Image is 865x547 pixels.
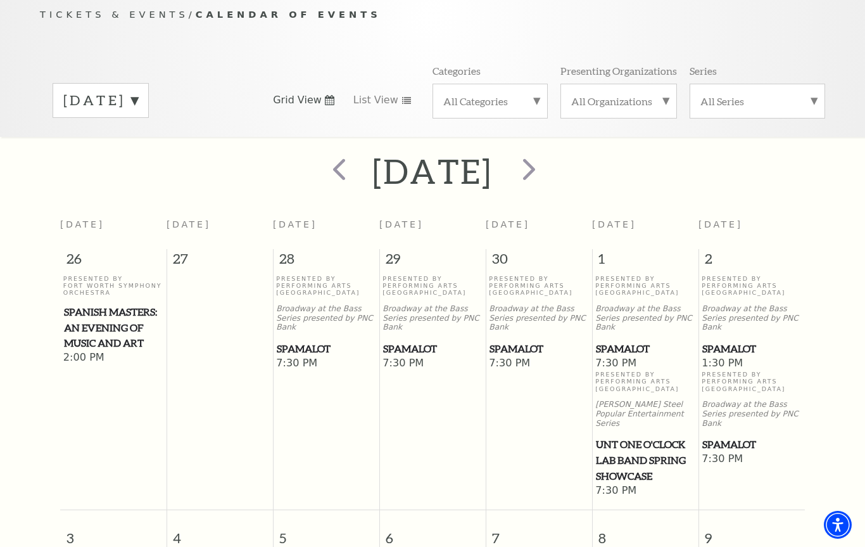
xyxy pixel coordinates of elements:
p: Presenting Organizations [560,64,677,77]
span: Spamalot [383,341,482,357]
span: 26 [60,249,167,274]
a: UNT One O'Clock Lab Band Spring Showcase [595,437,695,484]
span: List View [353,93,398,107]
span: Spamalot [489,341,588,357]
p: [PERSON_NAME] Steel Popular Entertainment Series [595,400,695,428]
span: Spamalot [596,341,695,357]
span: [DATE] [592,219,636,229]
a: Spanish Masters: An Evening of Music and Art [63,304,163,351]
p: Series [690,64,717,77]
label: All Series [700,94,814,108]
span: 7:30 PM [489,357,589,371]
label: [DATE] [63,91,138,110]
p: Presented By Performing Arts [GEOGRAPHIC_DATA] [276,275,376,297]
p: Presented By Performing Arts [GEOGRAPHIC_DATA] [595,275,695,297]
span: Spamalot [702,437,801,453]
a: Spamalot [489,341,589,357]
p: Presented By Performing Arts [GEOGRAPHIC_DATA] [382,275,483,297]
p: Presented By Performing Arts [GEOGRAPHIC_DATA] [702,371,802,392]
span: [DATE] [379,219,424,229]
span: 7:30 PM [276,357,376,371]
span: Calendar of Events [196,9,381,20]
span: 7:30 PM [702,453,802,467]
p: Broadway at the Bass Series presented by PNC Bank [276,304,376,332]
a: Spamalot [276,341,376,357]
span: Tickets & Events [40,9,189,20]
button: next [505,149,551,194]
span: 7:30 PM [595,484,695,498]
p: / [40,7,825,23]
p: Broadway at the Bass Series presented by PNC Bank [382,304,483,332]
span: 2 [699,249,805,274]
div: Accessibility Menu [824,511,852,539]
p: Categories [432,64,481,77]
span: UNT One O'Clock Lab Band Spring Showcase [596,437,695,484]
span: 7:30 PM [595,357,695,371]
h2: [DATE] [372,151,492,191]
span: 28 [274,249,379,274]
span: [DATE] [167,219,211,229]
p: Presented By Performing Arts [GEOGRAPHIC_DATA] [702,275,802,297]
p: Broadway at the Bass Series presented by PNC Bank [489,304,589,332]
a: Spamalot [702,341,802,357]
p: Broadway at the Bass Series presented by PNC Bank [702,400,802,428]
span: Grid View [273,93,322,107]
p: Presented By Performing Arts [GEOGRAPHIC_DATA] [489,275,589,297]
span: [DATE] [60,219,104,229]
a: Spamalot [382,341,483,357]
span: [DATE] [698,219,743,229]
span: 2:00 PM [63,351,163,365]
span: Spanish Masters: An Evening of Music and Art [64,304,163,351]
button: prev [314,149,360,194]
label: All Organizations [571,94,666,108]
span: 29 [380,249,486,274]
span: 30 [486,249,592,274]
p: Presented By Performing Arts [GEOGRAPHIC_DATA] [595,371,695,392]
a: Spamalot [595,341,695,357]
span: 27 [167,249,273,274]
span: 1:30 PM [702,357,802,371]
span: [DATE] [273,219,317,229]
p: Broadway at the Bass Series presented by PNC Bank [595,304,695,332]
p: Broadway at the Bass Series presented by PNC Bank [702,304,802,332]
span: 1 [593,249,698,274]
span: Spamalot [702,341,801,357]
a: Spamalot [702,437,802,453]
span: 7:30 PM [382,357,483,371]
label: All Categories [443,94,537,108]
span: [DATE] [486,219,530,229]
p: Presented By Fort Worth Symphony Orchestra [63,275,163,297]
span: Spamalot [277,341,376,357]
